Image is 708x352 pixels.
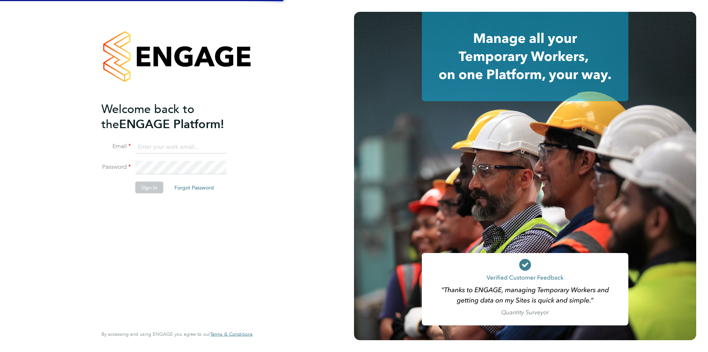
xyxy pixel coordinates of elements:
input: Enter your work email... [135,140,226,154]
a: Terms & Conditions [210,331,253,337]
span: By accessing and using ENGAGE you agree to our [101,331,253,337]
button: Sign In [135,182,163,194]
h2: ENGAGE Platform! [101,101,245,131]
button: Forgot Password [169,182,220,194]
label: Email [101,143,131,150]
label: Password [101,163,131,171]
span: Welcome back to the [101,102,194,131]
